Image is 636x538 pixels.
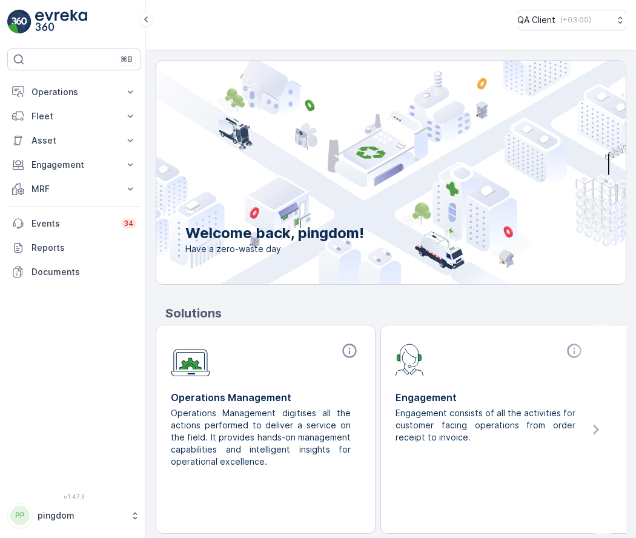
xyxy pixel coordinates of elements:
[102,61,626,284] img: city illustration
[7,211,141,236] a: Events34
[517,10,626,30] button: QA Client(+03:00)
[560,15,591,25] p: ( +03:00 )
[396,390,585,405] p: Engagement
[171,407,351,468] p: Operations Management digitises all the actions performed to deliver a service on the field. It p...
[185,243,364,255] span: Have a zero-waste day
[7,493,141,500] span: v 1.47.3
[121,55,133,64] p: ⌘B
[396,407,575,443] p: Engagement consists of all the activities for customer facing operations from order receipt to in...
[165,304,626,322] p: Solutions
[31,86,117,98] p: Operations
[7,503,141,528] button: PPpingdom
[31,266,136,278] p: Documents
[31,159,117,171] p: Engagement
[185,224,364,243] p: Welcome back, pingdom!
[31,218,114,230] p: Events
[396,342,424,376] img: module-icon
[7,260,141,284] a: Documents
[31,183,117,195] p: MRF
[7,236,141,260] a: Reports
[517,14,555,26] p: QA Client
[35,10,87,34] img: logo_light-DOdMpM7g.png
[7,104,141,128] button: Fleet
[31,242,136,254] p: Reports
[7,10,31,34] img: logo
[7,128,141,153] button: Asset
[7,177,141,201] button: MRF
[7,80,141,104] button: Operations
[7,153,141,177] button: Engagement
[124,219,134,228] p: 34
[171,342,210,377] img: module-icon
[38,510,124,522] p: pingdom
[31,134,117,147] p: Asset
[10,506,30,525] div: PP
[31,110,117,122] p: Fleet
[171,390,360,405] p: Operations Management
